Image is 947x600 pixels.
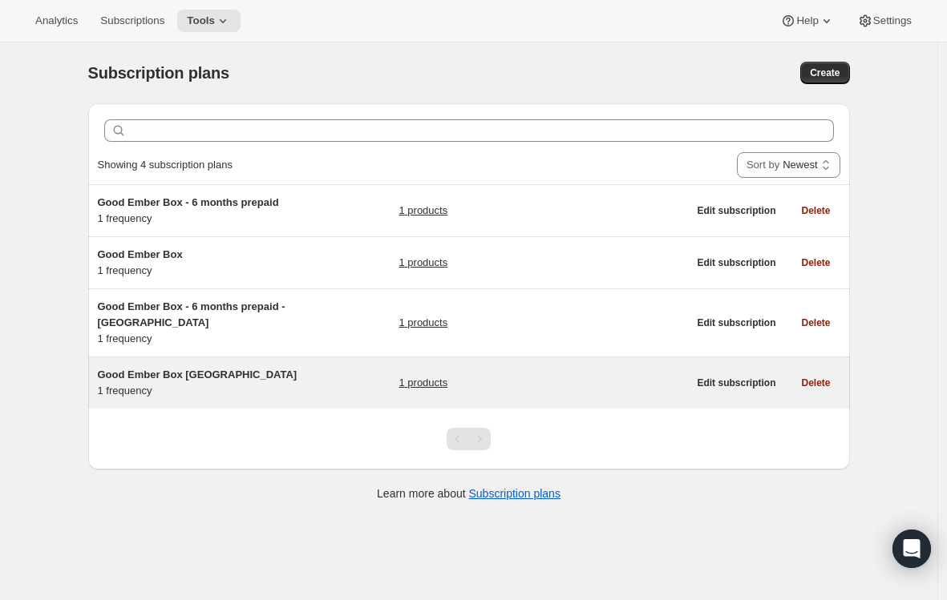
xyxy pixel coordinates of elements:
a: 1 products [399,203,447,219]
button: Create [800,62,849,84]
nav: Pagination [447,428,491,450]
button: Delete [791,372,840,394]
span: Edit subscription [697,256,775,269]
span: Edit subscription [697,316,775,329]
span: Analytics [35,14,78,27]
button: Edit subscription [687,252,785,274]
span: Good Ember Box [98,248,183,260]
span: Edit subscription [697,377,775,389]
span: Subscriptions [100,14,164,27]
span: Delete [801,316,830,329]
a: 1 products [399,375,447,391]
button: Delete [791,312,840,334]
a: 1 products [399,255,447,271]
button: Delete [791,252,840,274]
button: Analytics [26,10,87,32]
div: 1 frequency [98,299,298,347]
span: Create [810,66,840,79]
button: Help [771,10,844,32]
button: Edit subscription [687,372,785,394]
span: Good Ember Box - 6 months prepaid [98,196,279,208]
span: Delete [801,377,830,389]
a: Subscription plans [469,487,561,500]
span: Delete [801,204,830,217]
span: Good Ember Box [GEOGRAPHIC_DATA] [98,368,297,381]
span: Showing 4 subscription plans [98,159,233,171]
span: Help [796,14,818,27]
span: Edit subscription [697,204,775,217]
button: Edit subscription [687,312,785,334]
div: 1 frequency [98,195,298,227]
button: Subscriptions [91,10,174,32]
div: 1 frequency [98,367,298,399]
span: Delete [801,256,830,269]
span: Good Ember Box - 6 months prepaid - [GEOGRAPHIC_DATA] [98,300,285,328]
div: Open Intercom Messenger [892,530,931,568]
button: Tools [177,10,241,32]
span: Subscription plans [88,64,229,82]
button: Delete [791,199,840,222]
span: Settings [873,14,912,27]
span: Tools [187,14,215,27]
a: 1 products [399,315,447,331]
div: 1 frequency [98,247,298,279]
button: Edit subscription [687,199,785,222]
button: Settings [848,10,921,32]
p: Learn more about [377,485,561,501]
